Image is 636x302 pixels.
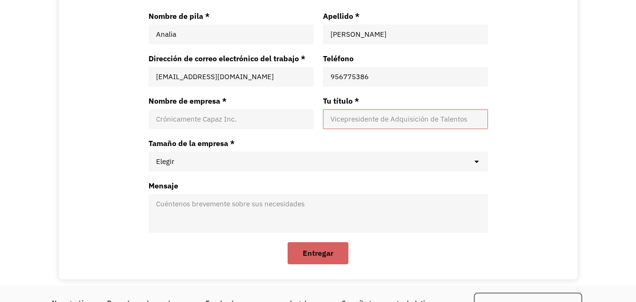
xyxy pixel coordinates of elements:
font: Dirección de correo electrónico del trabajo * [149,54,306,63]
input: Apellido * [330,30,480,39]
button: Entregar [288,242,348,264]
input: +1-999-999-9999 [330,72,480,82]
font: Entregar [303,248,333,258]
select: Tamaño de la empresa * [149,152,488,171]
font: Tu título * [323,96,359,106]
font: Nombre de empresa * [149,96,227,106]
font: Teléfono [323,54,354,63]
input: Nombre de empresa * [156,114,306,124]
input: Dirección de correo electrónico del trabajo * [156,72,306,82]
input: Tu título * [330,114,480,124]
font: Apellido * [323,11,360,21]
input: Nombre de pila * [156,30,306,39]
font: Nombre de pila * [149,11,210,21]
font: Tamaño de la empresa * [149,139,235,148]
font: Mensaje [149,181,178,190]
